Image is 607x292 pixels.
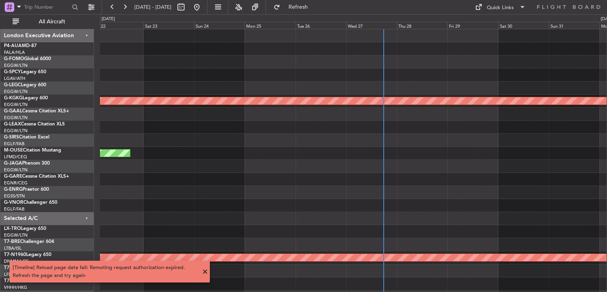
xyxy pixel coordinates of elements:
[4,135,19,140] span: G-SIRS
[4,44,22,48] span: P4-AUA
[282,4,315,10] span: Refresh
[4,57,24,61] span: G-FOMO
[4,96,23,100] span: G-KGKG
[498,22,549,29] div: Sat 30
[296,22,346,29] div: Tue 26
[13,264,198,279] div: [Timeline] Reload page data fail: Remoting request authorization expired. Refresh the page and tr...
[4,187,49,192] a: G-ENRGPraetor 600
[4,109,69,114] a: G-GAALCessna Citation XLS+
[4,115,28,121] a: EGGW/LTN
[549,22,599,29] div: Sun 31
[4,83,46,87] a: G-LEGCLegacy 600
[4,89,28,95] a: EGGW/LTN
[21,19,83,25] span: All Aircraft
[134,4,172,11] span: [DATE] - [DATE]
[4,148,61,153] a: M-OUSECitation Mustang
[4,239,20,244] span: T7-BRE
[93,22,143,29] div: Fri 22
[102,16,115,23] div: [DATE]
[4,239,54,244] a: T7-BREChallenger 604
[194,22,245,29] div: Sun 24
[4,226,21,231] span: LX-TRO
[4,161,50,166] a: G-JAGAPhenom 300
[4,200,23,205] span: G-VNOR
[4,154,27,160] a: LFMD/CEQ
[4,83,21,87] span: G-LEGC
[4,180,28,186] a: EGNR/CEG
[9,15,86,28] button: All Aircraft
[4,102,28,108] a: EGGW/LTN
[487,4,514,12] div: Quick Links
[4,226,46,231] a: LX-TROLegacy 650
[4,49,25,55] a: FALA/HLA
[4,70,46,74] a: G-SPCYLegacy 650
[397,22,447,29] div: Thu 28
[4,174,69,179] a: G-GARECessna Citation XLS+
[4,148,23,153] span: M-OUSE
[4,245,22,251] a: LTBA/ISL
[270,1,317,13] button: Refresh
[4,57,51,61] a: G-FOMOGlobal 6000
[245,22,295,29] div: Mon 25
[4,135,49,140] a: G-SIRSCitation Excel
[4,70,21,74] span: G-SPCY
[4,174,22,179] span: G-GARE
[4,167,28,173] a: EGGW/LTN
[447,22,498,29] div: Fri 29
[471,1,530,13] button: Quick Links
[346,22,397,29] div: Wed 27
[4,109,22,114] span: G-GAAL
[24,1,70,13] input: Trip Number
[4,96,48,100] a: G-KGKGLegacy 600
[4,141,25,147] a: EGLF/FAB
[4,44,37,48] a: P4-AUAMD-87
[143,22,194,29] div: Sat 23
[4,63,28,68] a: EGGW/LTN
[4,76,25,82] a: LGAV/ATH
[4,193,25,199] a: EGSS/STN
[4,161,22,166] span: G-JAGA
[4,200,57,205] a: G-VNORChallenger 650
[4,187,23,192] span: G-ENRG
[4,122,21,127] span: G-LEAX
[4,232,28,238] a: EGGW/LTN
[4,206,25,212] a: EGLF/FAB
[4,128,28,134] a: EGGW/LTN
[4,122,65,127] a: G-LEAXCessna Citation XLS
